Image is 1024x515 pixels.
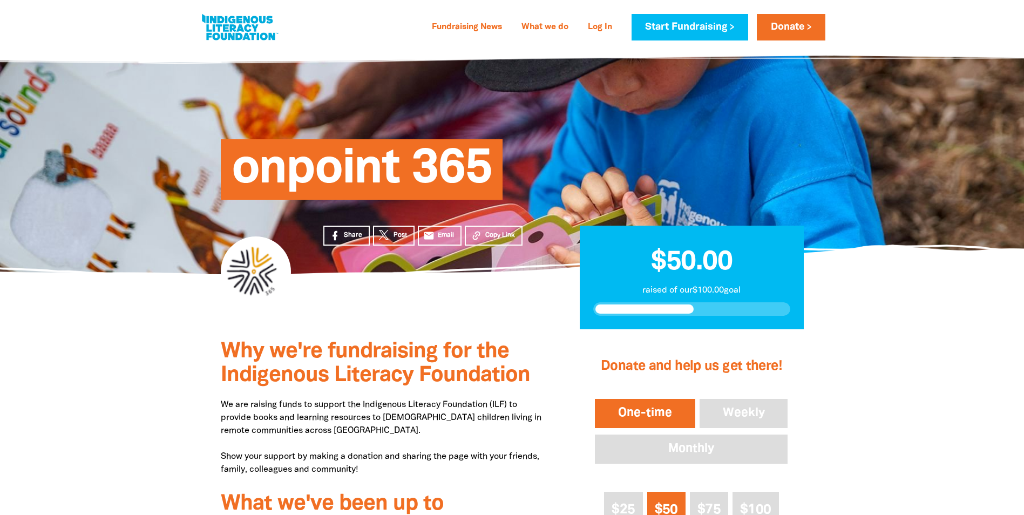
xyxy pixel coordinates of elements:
[232,147,492,200] span: onpoint 365
[344,231,362,240] span: Share
[425,19,508,36] a: Fundraising News
[394,231,407,240] span: Post
[632,14,748,40] a: Start Fundraising
[323,226,370,246] a: Share
[373,226,415,246] a: Post
[757,14,825,40] a: Donate
[221,342,530,385] span: Why we're fundraising for the Indigenous Literacy Foundation
[593,397,697,430] button: One-time
[465,226,523,246] button: Copy Link
[515,19,575,36] a: What we do
[418,226,462,246] a: emailEmail
[581,19,619,36] a: Log In
[485,231,515,240] span: Copy Link
[593,284,790,297] p: raised of our $100.00 goal
[593,345,790,388] h2: Donate and help us get there!
[438,231,454,240] span: Email
[697,397,790,430] button: Weekly
[221,398,547,476] p: We are raising funds to support the Indigenous Literacy Foundation (ILF) to provide books and lea...
[593,432,790,466] button: Monthly
[651,250,733,275] span: $50.00
[423,230,435,241] i: email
